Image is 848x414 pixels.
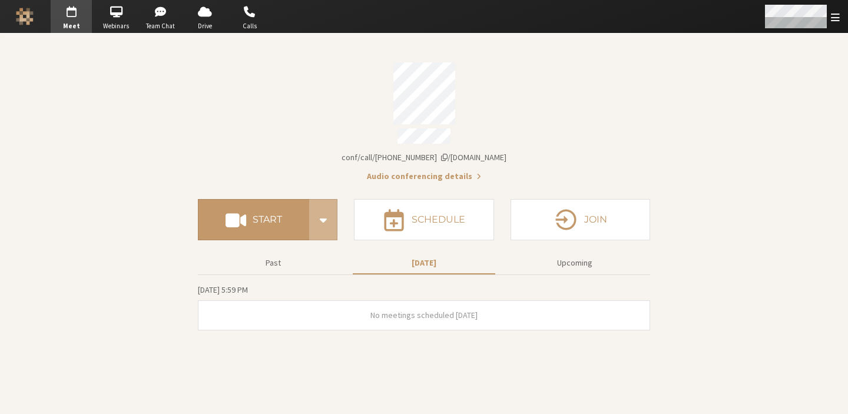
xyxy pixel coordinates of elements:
[367,170,481,183] button: Audio conferencing details
[584,215,607,224] h4: Join
[198,283,650,330] section: Today's Meetings
[202,253,344,273] button: Past
[184,21,226,31] span: Drive
[370,310,478,320] span: No meetings scheduled [DATE]
[198,54,650,183] section: Account details
[309,199,337,240] div: Start conference options
[412,215,465,224] h4: Schedule
[342,151,506,164] button: Copy my meeting room linkCopy my meeting room link
[229,21,270,31] span: Calls
[511,199,650,240] button: Join
[353,253,495,273] button: [DATE]
[16,8,34,25] img: Iotum
[51,21,92,31] span: Meet
[95,21,137,31] span: Webinars
[253,215,282,224] h4: Start
[342,152,506,163] span: Copy my meeting room link
[503,253,646,273] button: Upcoming
[354,199,493,240] button: Schedule
[140,21,181,31] span: Team Chat
[198,199,309,240] button: Start
[198,284,248,295] span: [DATE] 5:59 PM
